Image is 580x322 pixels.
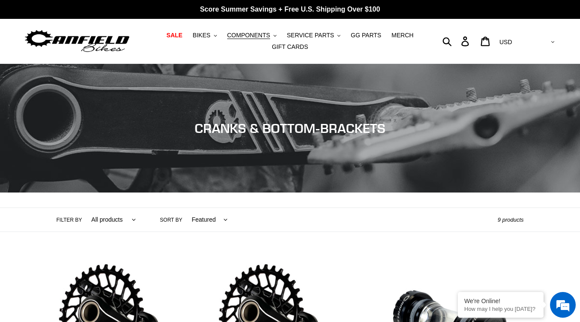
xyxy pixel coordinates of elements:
[162,30,186,41] a: SALE
[464,298,537,304] div: We're Online!
[464,306,537,312] p: How may I help you today?
[346,30,385,41] a: GG PARTS
[267,41,313,53] a: GIFT CARDS
[57,216,82,224] label: Filter by
[227,32,270,39] span: COMPONENTS
[166,32,182,39] span: SALE
[351,32,381,39] span: GG PARTS
[195,120,385,136] span: CRANKS & BOTTOM-BRACKETS
[287,32,334,39] span: SERVICE PARTS
[282,30,345,41] button: SERVICE PARTS
[272,43,308,51] span: GIFT CARDS
[189,30,221,41] button: BIKES
[223,30,281,41] button: COMPONENTS
[160,216,182,224] label: Sort by
[24,28,131,55] img: Canfield Bikes
[387,30,418,41] a: MERCH
[391,32,413,39] span: MERCH
[498,217,524,223] span: 9 products
[193,32,210,39] span: BIKES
